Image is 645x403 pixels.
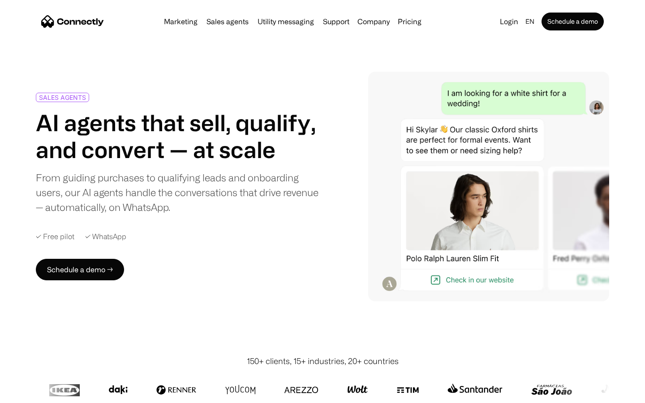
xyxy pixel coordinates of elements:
[319,18,353,25] a: Support
[36,259,124,280] a: Schedule a demo →
[85,232,126,241] div: ✓ WhatsApp
[160,18,201,25] a: Marketing
[522,15,540,28] div: en
[355,15,392,28] div: Company
[394,18,425,25] a: Pricing
[496,15,522,28] a: Login
[254,18,318,25] a: Utility messaging
[39,94,86,101] div: SALES AGENTS
[247,355,399,367] div: 150+ clients, 15+ industries, 20+ countries
[36,170,319,214] div: From guiding purchases to qualifying leads and onboarding users, our AI agents handle the convers...
[542,13,604,30] a: Schedule a demo
[41,15,104,28] a: home
[36,232,74,241] div: ✓ Free pilot
[9,386,54,400] aside: Language selected: English
[525,15,534,28] div: en
[18,387,54,400] ul: Language list
[203,18,252,25] a: Sales agents
[357,15,390,28] div: Company
[36,109,319,163] h1: AI agents that sell, qualify, and convert — at scale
